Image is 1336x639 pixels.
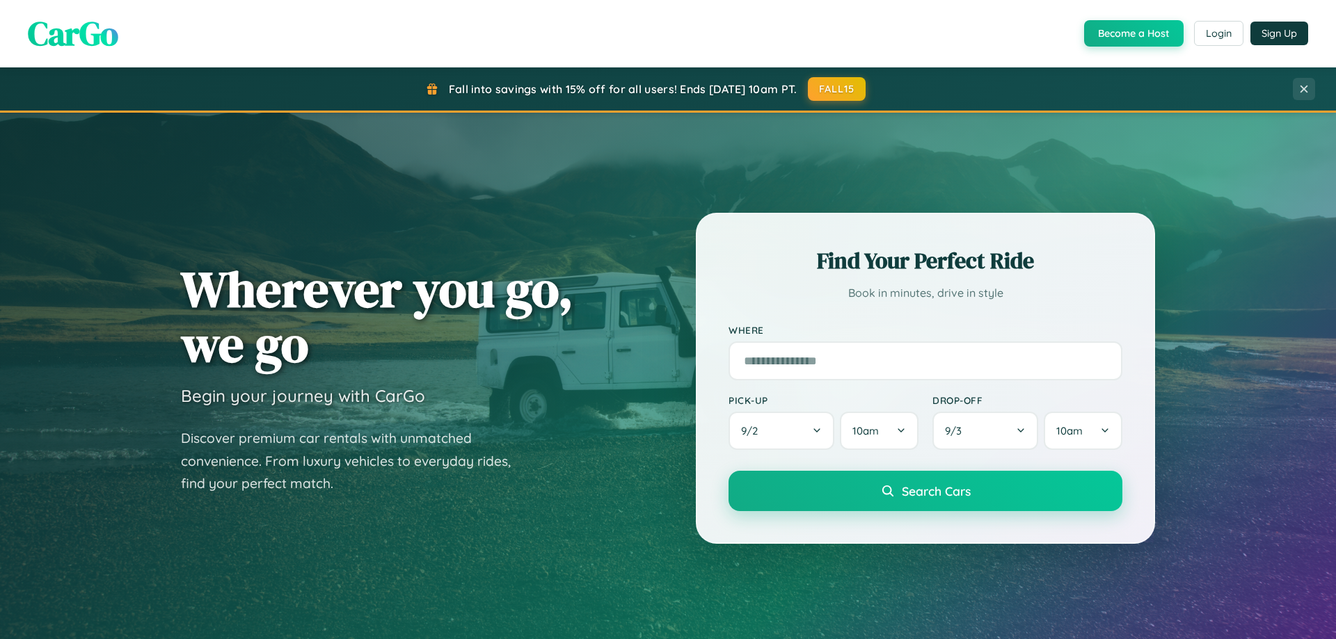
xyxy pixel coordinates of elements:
[729,245,1122,276] h2: Find Your Perfect Ride
[729,324,1122,336] label: Where
[181,427,529,495] p: Discover premium car rentals with unmatched convenience. From luxury vehicles to everyday rides, ...
[945,424,969,437] span: 9 / 3
[729,412,834,450] button: 9/2
[808,77,866,101] button: FALL15
[729,471,1122,511] button: Search Cars
[449,82,797,96] span: Fall into savings with 15% off for all users! Ends [DATE] 10am PT.
[852,424,879,437] span: 10am
[729,394,918,406] label: Pick-up
[1084,20,1184,47] button: Become a Host
[181,385,425,406] h3: Begin your journey with CarGo
[1250,22,1308,45] button: Sign Up
[1194,21,1243,46] button: Login
[741,424,765,437] span: 9 / 2
[1056,424,1083,437] span: 10am
[932,394,1122,406] label: Drop-off
[1044,412,1122,450] button: 10am
[840,412,918,450] button: 10am
[729,283,1122,303] p: Book in minutes, drive in style
[28,10,118,56] span: CarGo
[902,483,971,499] span: Search Cars
[181,261,573,371] h1: Wherever you go, we go
[932,412,1038,450] button: 9/3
